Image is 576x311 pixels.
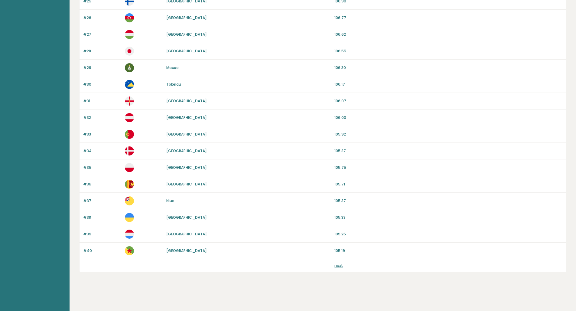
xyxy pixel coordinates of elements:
img: mo.svg [125,63,134,72]
a: [GEOGRAPHIC_DATA] [166,215,207,220]
p: 106.07 [334,98,562,104]
p: #27 [83,32,121,37]
p: 105.37 [334,198,562,204]
img: dk.svg [125,146,134,155]
p: #32 [83,115,121,120]
p: #28 [83,48,121,54]
p: #35 [83,165,121,170]
a: [GEOGRAPHIC_DATA] [166,165,207,170]
p: #30 [83,82,121,87]
a: [GEOGRAPHIC_DATA] [166,231,207,237]
a: [GEOGRAPHIC_DATA] [166,15,207,20]
img: pl.svg [125,163,134,172]
p: 106.62 [334,32,562,37]
p: 105.92 [334,132,562,137]
p: 105.75 [334,165,562,170]
p: 106.55 [334,48,562,54]
p: #40 [83,248,121,254]
img: tk.svg [125,80,134,89]
p: #39 [83,231,121,237]
p: 105.19 [334,248,562,254]
p: #29 [83,65,121,70]
a: [GEOGRAPHIC_DATA] [166,48,207,54]
p: 105.87 [334,148,562,154]
img: ua.svg [125,213,134,222]
p: #26 [83,15,121,21]
p: 105.33 [334,215,562,220]
img: at.svg [125,113,134,122]
a: Macao [166,65,179,70]
p: 106.00 [334,115,562,120]
a: next [334,263,343,268]
p: 106.77 [334,15,562,21]
p: 106.17 [334,82,562,87]
img: nu.svg [125,196,134,205]
img: gf.svg [125,246,134,255]
img: lu.svg [125,230,134,239]
a: Tokelau [166,82,181,87]
p: #38 [83,215,121,220]
img: lk.svg [125,180,134,189]
p: 105.25 [334,231,562,237]
img: jp.svg [125,47,134,56]
img: az.svg [125,13,134,22]
p: #36 [83,182,121,187]
a: [GEOGRAPHIC_DATA] [166,148,207,153]
p: #37 [83,198,121,204]
a: [GEOGRAPHIC_DATA] [166,32,207,37]
a: [GEOGRAPHIC_DATA] [166,182,207,187]
p: #33 [83,132,121,137]
a: [GEOGRAPHIC_DATA] [166,115,207,120]
a: [GEOGRAPHIC_DATA] [166,248,207,253]
p: #34 [83,148,121,154]
a: Niue [166,198,174,203]
img: hu.svg [125,30,134,39]
a: [GEOGRAPHIC_DATA] [166,132,207,137]
p: 106.30 [334,65,562,70]
a: [GEOGRAPHIC_DATA] [166,98,207,103]
img: gg.svg [125,97,134,106]
p: #31 [83,98,121,104]
img: pt.svg [125,130,134,139]
p: 105.71 [334,182,562,187]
